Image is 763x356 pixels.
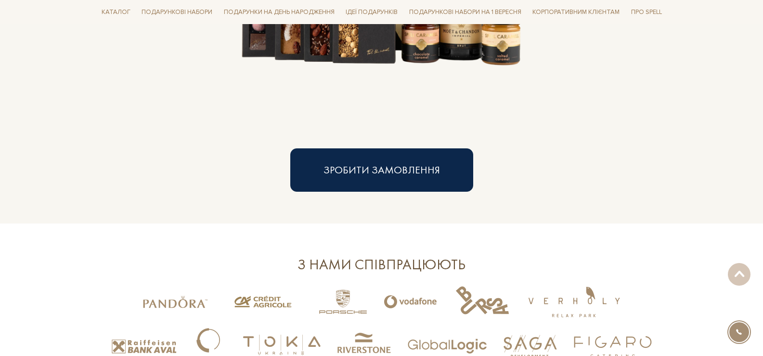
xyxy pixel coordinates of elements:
[160,255,603,274] div: З нами співпрацюють
[220,5,338,20] a: Подарунки на День народження
[138,5,216,20] a: Подарункові набори
[405,4,525,20] a: Подарункові набори на 1 Вересня
[627,5,666,20] a: Про Spell
[98,5,134,20] a: Каталог
[342,5,401,20] a: Ідеї подарунків
[290,148,473,192] button: Зробити замовлення
[529,4,623,20] a: Корпоративним клієнтам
